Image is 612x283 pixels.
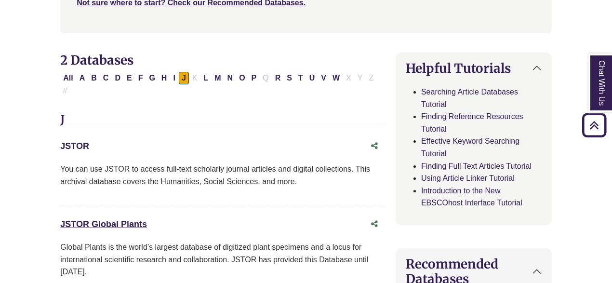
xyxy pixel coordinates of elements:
button: Filter Results H [159,72,170,84]
button: Filter Results N [225,72,236,84]
button: Filter Results D [112,72,123,84]
button: Filter Results J [179,72,189,84]
button: Filter Results T [295,72,306,84]
button: Filter Results P [249,72,260,84]
button: Helpful Tutorials [396,53,551,83]
button: Filter Results L [200,72,211,84]
a: JSTOR Global Plants [60,219,147,229]
a: JSTOR [60,141,89,151]
h3: J [60,113,384,127]
p: Global Plants is the world’s largest database of digitized plant specimens and a locus for intern... [60,241,384,278]
button: All [60,72,76,84]
span: 2 Databases [60,52,133,68]
button: Filter Results B [88,72,100,84]
button: Filter Results A [77,72,88,84]
button: Filter Results S [284,72,295,84]
a: Introduction to the New EBSCOhost Interface Tutorial [421,187,522,207]
button: Filter Results O [236,72,248,84]
button: Filter Results R [272,72,284,84]
div: Alpha-list to filter by first letter of database name [60,73,377,94]
button: Filter Results C [100,72,112,84]
button: Filter Results I [170,72,178,84]
button: Filter Results W [330,72,343,84]
button: Filter Results U [306,72,318,84]
p: You can use JSTOR to access full-text scholarly journal articles and digital collections. This ar... [60,163,384,188]
a: Back to Top [579,119,610,132]
button: Share this database [365,137,384,155]
button: Filter Results F [135,72,146,84]
a: Using Article Linker Tutorial [421,174,515,182]
a: Effective Keyword Searching Tutorial [421,137,519,158]
button: Filter Results V [318,72,329,84]
button: Share this database [365,215,384,233]
button: Filter Results M [212,72,224,84]
a: Finding Full Text Articles Tutorial [421,162,532,170]
a: Searching Article Databases Tutorial [421,88,518,108]
button: Filter Results E [124,72,135,84]
button: Filter Results G [146,72,158,84]
a: Finding Reference Resources Tutorial [421,112,523,133]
